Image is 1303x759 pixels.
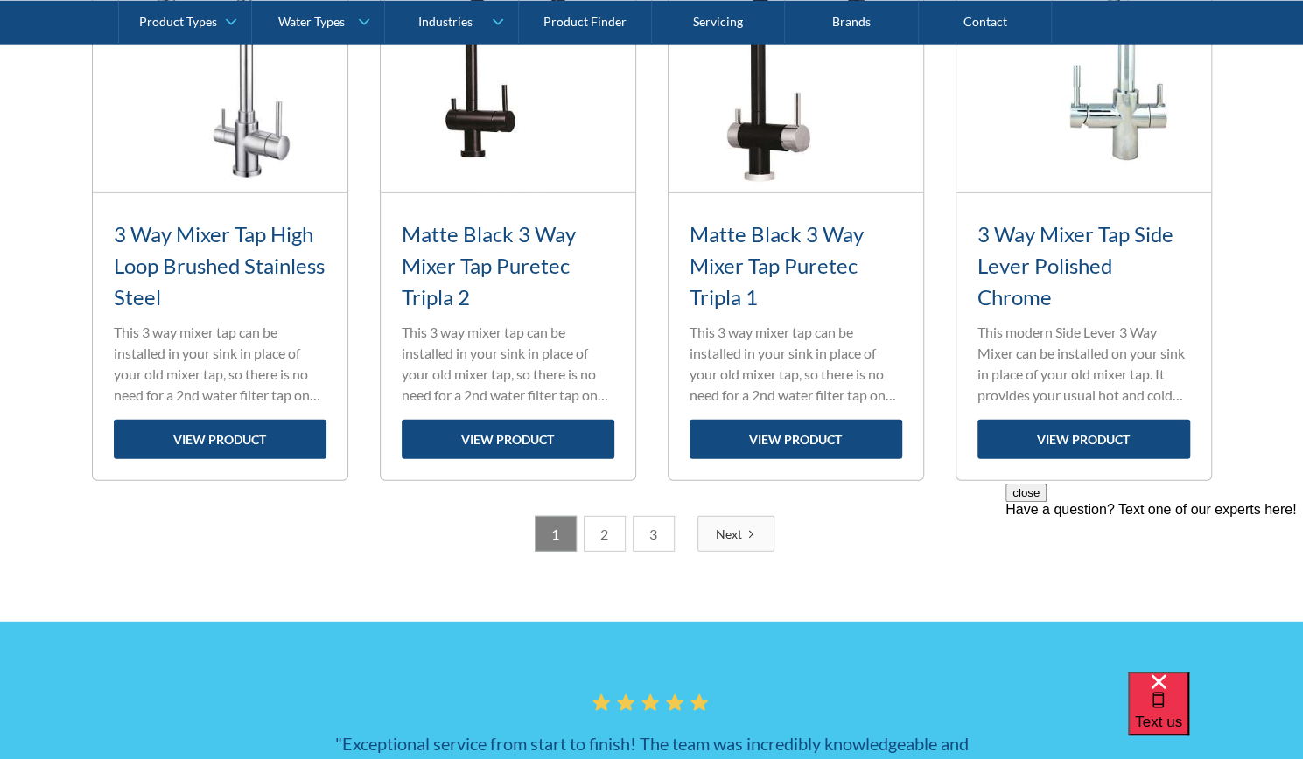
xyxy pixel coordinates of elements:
div: List [92,516,1212,552]
p: This 3 way mixer tap can be installed in your sink in place of your old mixer tap, so there is no... [402,322,614,406]
a: view product [114,420,326,459]
a: view product [977,420,1190,459]
p: This 3 way mixer tap can be installed in your sink in place of your old mixer tap, so there is no... [690,322,902,406]
p: This modern Side Lever 3 Way Mixer can be installed on your sink in place of your old mixer tap. ... [977,322,1190,406]
p: This 3 way mixer tap can be installed in your sink in place of your old mixer tap, so there is no... [114,322,326,406]
a: Next Page [697,516,774,552]
div: Water Types [278,14,345,29]
a: view product [402,420,614,459]
h3: 3 Way Mixer Tap Side Lever Polished Chrome [977,219,1190,313]
a: 3 [633,516,675,552]
h3: Matte Black 3 Way Mixer Tap Puretec Tripla 1 [690,219,902,313]
div: Industries [417,14,472,29]
h3: 3 Way Mixer Tap High Loop Brushed Stainless Steel [114,219,326,313]
h3: Matte Black 3 Way Mixer Tap Puretec Tripla 2 [402,219,614,313]
a: 1 [535,516,577,552]
iframe: podium webchat widget prompt [1005,484,1303,693]
div: Next [716,525,742,543]
a: 2 [584,516,626,552]
a: view product [690,420,902,459]
div: Product Types [139,14,217,29]
iframe: podium webchat widget bubble [1128,672,1303,759]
